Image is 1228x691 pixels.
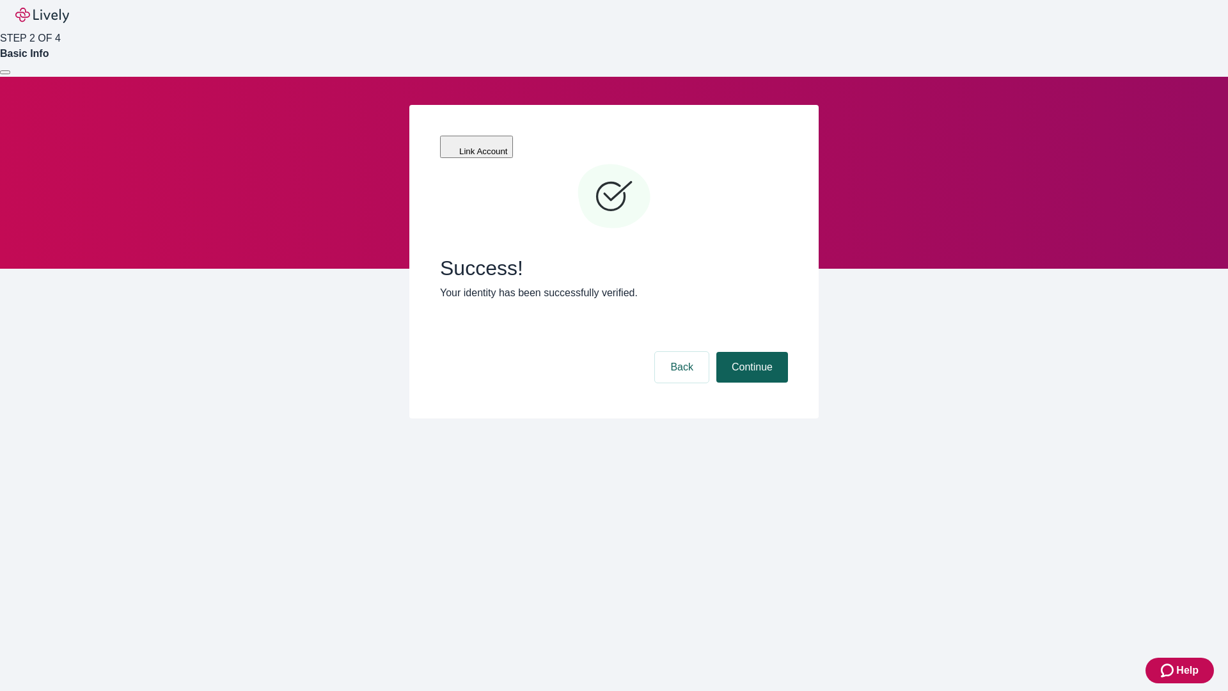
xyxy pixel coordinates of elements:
button: Back [655,352,709,383]
svg: Checkmark icon [576,159,652,235]
button: Continue [716,352,788,383]
span: Help [1176,663,1199,678]
span: Success! [440,256,788,280]
img: Lively [15,8,69,23]
button: Zendesk support iconHelp [1145,658,1214,683]
button: Link Account [440,136,513,158]
svg: Zendesk support icon [1161,663,1176,678]
p: Your identity has been successfully verified. [440,285,788,301]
